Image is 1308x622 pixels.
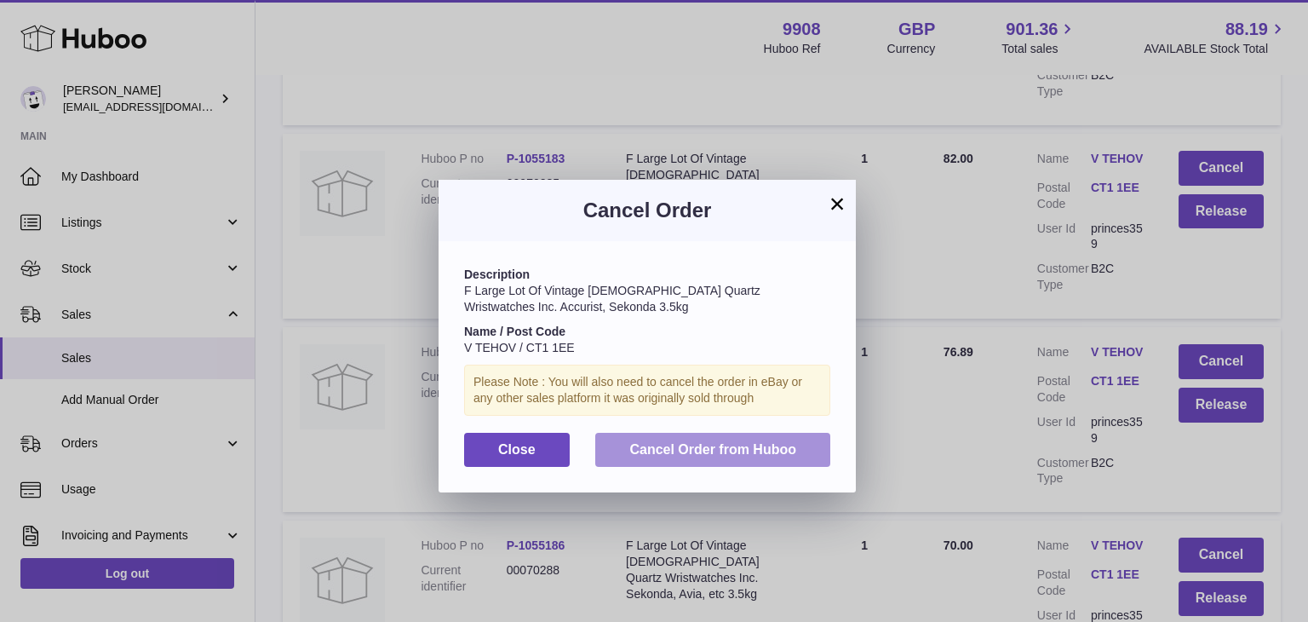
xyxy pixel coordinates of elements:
[464,268,530,281] strong: Description
[464,284,760,314] span: F Large Lot Of Vintage [DEMOGRAPHIC_DATA] Quartz Wristwatches Inc. Accurist, Sekonda 3.5kg
[464,197,830,224] h3: Cancel Order
[498,442,536,457] span: Close
[595,433,830,468] button: Cancel Order from Huboo
[464,341,575,354] span: V TEHOV / CT1 1EE
[827,193,847,214] button: ×
[464,325,565,338] strong: Name / Post Code
[464,433,570,468] button: Close
[629,442,796,457] span: Cancel Order from Huboo
[464,365,830,416] div: Please Note : You will also need to cancel the order in eBay or any other sales platform it was o...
